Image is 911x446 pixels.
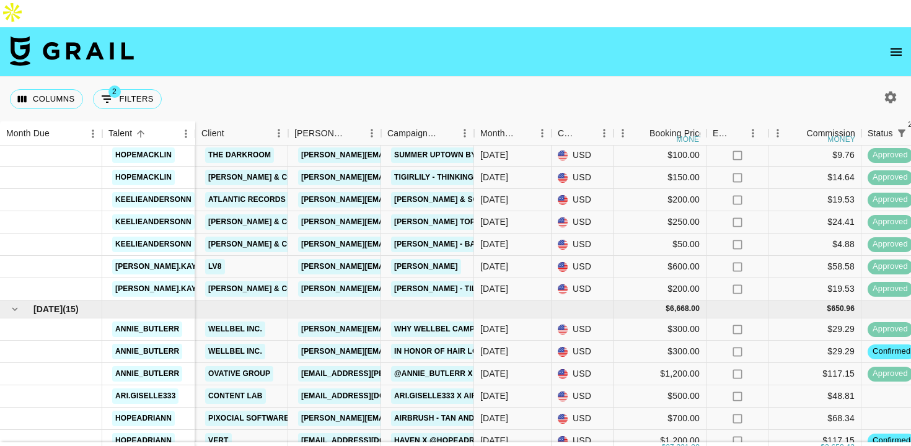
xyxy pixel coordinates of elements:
div: 2 active filters [893,125,910,142]
a: [PERSON_NAME][EMAIL_ADDRESS][PERSON_NAME][DOMAIN_NAME] [298,281,564,297]
div: $24.41 [768,211,861,234]
a: annie_butlerr [112,344,182,359]
div: $4.88 [768,234,861,256]
a: [PERSON_NAME] & Sombr - All I Ever Asked [391,192,576,208]
a: Wellbel Inc. [205,321,265,337]
div: $48.81 [768,385,861,408]
a: Tigirlily - Thinking 'Bout That [391,170,524,185]
div: USD [552,144,614,167]
div: Jul '25 [480,282,508,295]
div: $9.76 [768,144,861,167]
img: Grail Talent [10,36,134,66]
div: $200.00 [614,189,706,211]
button: open drawer [884,40,909,64]
div: $14.64 [768,167,861,189]
div: Client [201,121,224,146]
button: Sort [438,125,455,142]
a: keelieandersonn [112,237,195,252]
a: Ovative Group [205,366,273,382]
a: [PERSON_NAME][EMAIL_ADDRESS][PERSON_NAME][DOMAIN_NAME] [298,214,564,230]
a: [EMAIL_ADDRESS][DOMAIN_NAME] [298,388,437,404]
button: Menu [614,124,632,142]
div: Campaign (Type) [387,121,438,146]
a: LV8 [205,259,225,274]
div: Talent [102,121,195,146]
div: $68.34 [768,408,861,430]
a: Wellbel Inc. [205,344,265,359]
div: USD [552,363,614,385]
button: Show filters [893,125,910,142]
div: money [677,136,705,143]
button: Sort [632,125,649,142]
div: $ [827,304,832,314]
a: [PERSON_NAME][EMAIL_ADDRESS][DOMAIN_NAME] [298,192,500,208]
div: $58.58 [768,256,861,278]
div: [PERSON_NAME] [294,121,345,146]
div: Talent [108,121,132,146]
a: hopemacklin [112,170,175,185]
button: Menu [270,124,288,142]
div: Aug '25 [480,367,508,380]
a: [PERSON_NAME][EMAIL_ADDRESS][PERSON_NAME][DOMAIN_NAME] [298,411,564,426]
div: $600.00 [614,256,706,278]
button: Sort [789,125,806,142]
button: Sort [578,125,595,142]
div: $117.15 [768,363,861,385]
button: Sort [730,125,747,142]
button: Sort [345,125,363,142]
a: [EMAIL_ADDRESS][PERSON_NAME][DOMAIN_NAME] [298,366,500,382]
a: Pixocial Software Limited [205,411,325,426]
button: Sort [224,125,242,142]
div: Currency [558,121,578,146]
button: Menu [533,124,552,142]
div: Expenses: Remove Commission? [706,121,768,146]
div: $29.29 [768,318,861,341]
div: Expenses: Remove Commission? [713,121,730,146]
button: Select columns [10,89,83,109]
a: [PERSON_NAME].kay21 [112,281,208,297]
div: USD [552,211,614,234]
span: 2 [108,85,121,98]
button: Menu [744,124,762,142]
a: keelieandersonn [112,192,195,208]
button: Menu [84,125,102,143]
div: 6,668.00 [670,304,700,314]
a: [PERSON_NAME] Top - Good Times & Tan Lines [391,214,583,230]
div: Aug '25 [480,345,508,357]
div: $250.00 [614,211,706,234]
a: Summer Uptown by d4vd & JasonTheWeen [391,147,575,163]
a: In Honor of Hair Loss Awareness Month - A Reliable Routine You Can Trust [391,344,724,359]
div: USD [552,385,614,408]
div: USD [552,167,614,189]
a: ari.giselle333 x Airbrush TT Campaign [391,388,561,404]
div: $100.00 [614,144,706,167]
button: Sort [132,125,149,142]
a: Atlantic Records US [205,192,301,208]
div: Month Due [480,121,516,146]
span: ( 15 ) [63,303,79,315]
div: Aug '25 [480,390,508,402]
div: $150.00 [614,167,706,189]
div: $29.29 [768,341,861,363]
button: hide children [6,300,24,318]
a: Why Wellbel Campaign - July [391,321,522,337]
div: USD [552,234,614,256]
a: [PERSON_NAME] & Co LLC [205,281,313,297]
button: Menu [177,125,195,143]
div: Jul '25 [480,238,508,250]
div: money [827,136,855,143]
div: $19.53 [768,278,861,300]
div: Jul '25 [480,171,508,183]
a: ari.giselle333 [112,388,178,404]
a: [PERSON_NAME][EMAIL_ADDRESS][DOMAIN_NAME] [298,321,500,337]
a: AirBrush - Tan and Body Glow [391,411,527,426]
div: Month Due [6,121,50,146]
div: $19.53 [768,189,861,211]
a: hopemacklin [112,147,175,163]
a: [PERSON_NAME][EMAIL_ADDRESS][PERSON_NAME][DOMAIN_NAME] [298,237,564,252]
div: Booker [288,121,381,146]
button: Menu [455,124,474,142]
div: Jul '25 [480,260,508,273]
button: Show filters [93,89,162,109]
a: [PERSON_NAME] [391,259,461,274]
